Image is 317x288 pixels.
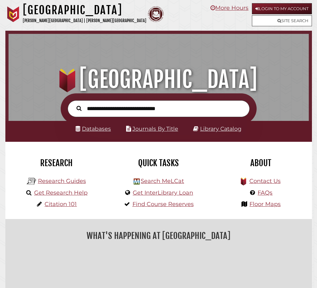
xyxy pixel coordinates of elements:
[133,189,193,196] a: Get InterLibrary Loan
[13,66,304,93] h1: [GEOGRAPHIC_DATA]
[132,201,194,208] a: Find Course Reserves
[112,158,205,168] h2: Quick Tasks
[148,6,164,22] img: Calvin Theological Seminary
[132,125,178,132] a: Journals By Title
[76,125,111,132] a: Databases
[249,201,281,208] a: Floor Maps
[258,189,272,196] a: FAQs
[34,189,88,196] a: Get Research Help
[10,158,103,168] h2: Research
[23,3,146,17] h1: [GEOGRAPHIC_DATA]
[252,3,312,14] a: Login to My Account
[38,178,86,185] a: Research Guides
[214,158,307,168] h2: About
[134,178,140,185] img: Hekman Library Logo
[73,104,85,112] button: Search
[210,4,248,11] a: More Hours
[45,201,77,208] a: Citation 101
[200,125,241,132] a: Library Catalog
[10,229,307,243] h2: What's Happening at [GEOGRAPHIC_DATA]
[23,17,146,24] p: [PERSON_NAME][GEOGRAPHIC_DATA] | [PERSON_NAME][GEOGRAPHIC_DATA]
[249,178,281,185] a: Contact Us
[252,15,312,26] a: Site Search
[141,178,184,185] a: Search MeLCat
[76,106,82,111] i: Search
[27,177,36,186] img: Hekman Library Logo
[5,6,21,22] img: Calvin University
